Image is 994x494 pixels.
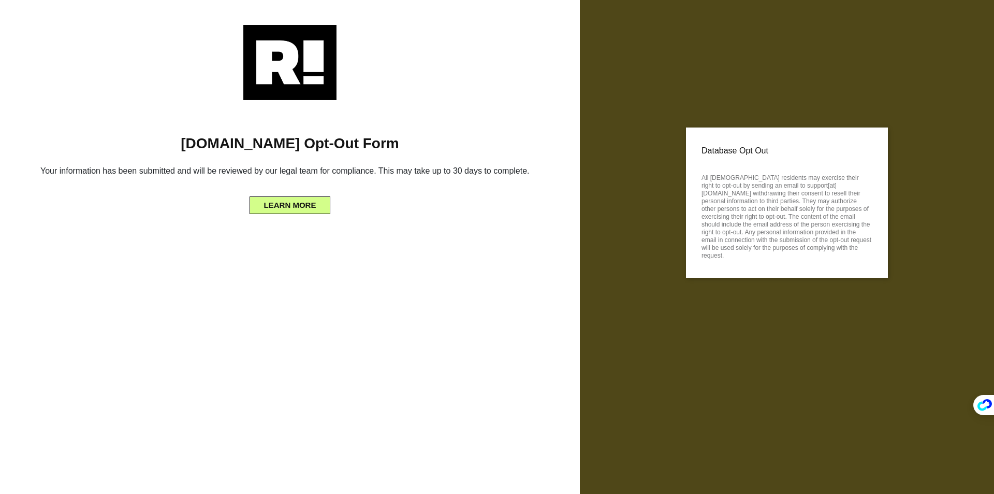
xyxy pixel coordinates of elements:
[16,162,564,184] h6: Your information has been submitted and will be reviewed by our legal team for compliance. This m...
[243,25,337,100] img: Retention.com
[250,196,331,214] button: LEARN MORE
[701,143,872,159] p: Database Opt Out
[16,135,564,152] h1: [DOMAIN_NAME] Opt-Out Form
[250,199,331,207] a: LEARN MORE
[701,171,872,260] p: All [DEMOGRAPHIC_DATA] residents may exercise their right to opt-out by sending an email to suppo...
